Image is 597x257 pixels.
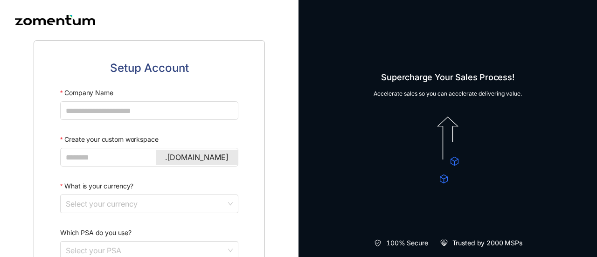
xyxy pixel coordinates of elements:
label: What is your currency? [60,178,133,194]
span: Accelerate sales so you can accelerate delivering value. [374,90,522,98]
input: Company Name [60,101,238,120]
span: Setup Account [110,59,189,77]
label: Create your custom workspace [60,131,158,148]
label: Which PSA do you use? [60,224,132,241]
span: 100% Secure [386,238,428,248]
label: Company Name [60,84,113,101]
div: .[DOMAIN_NAME] [156,150,238,165]
span: Trusted by 2000 MSPs [452,238,522,248]
input: Create your custom workspace [66,152,231,163]
img: Zomentum logo [15,15,95,25]
span: Supercharge Your Sales Process! [374,71,522,84]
